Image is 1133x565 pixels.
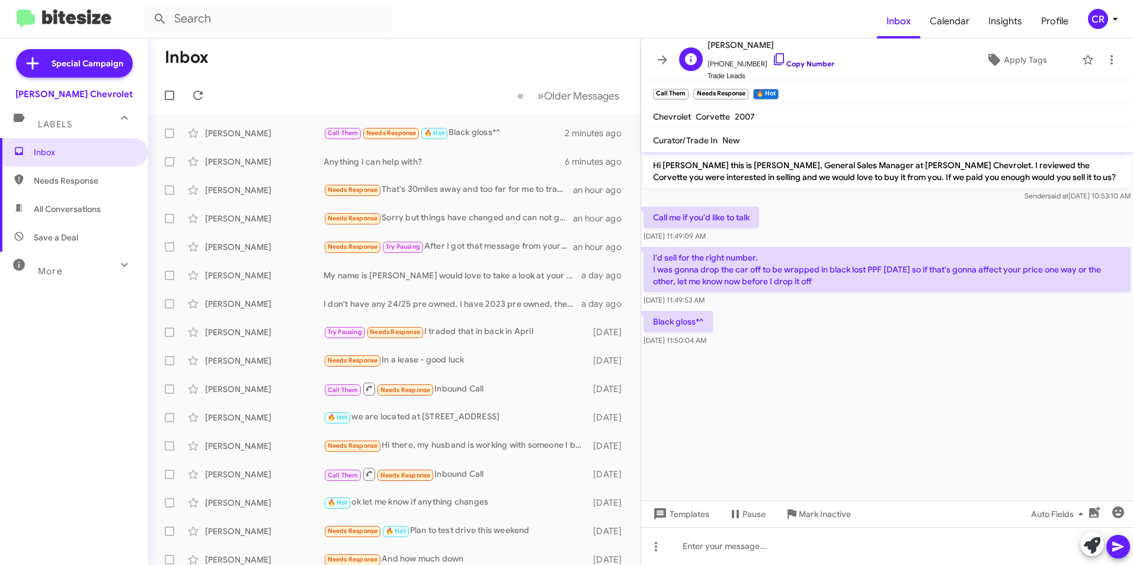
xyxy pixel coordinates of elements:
[16,49,133,78] a: Special Campaign
[799,503,851,525] span: Mark Inactive
[1004,49,1047,70] span: Apply Tags
[205,525,324,537] div: [PERSON_NAME]
[386,243,420,251] span: Try Pausing
[1088,9,1108,29] div: CR
[1031,503,1088,525] span: Auto Fields
[693,89,748,99] small: Needs Response
[588,525,631,537] div: [DATE]
[34,146,135,158] span: Inbox
[644,207,759,228] p: Call me if you'd like to talk
[34,232,78,243] span: Save a Deal
[530,84,626,108] button: Next
[588,440,631,452] div: [DATE]
[205,355,324,367] div: [PERSON_NAME]
[324,496,588,509] div: ok let me know if anything changes
[380,386,431,394] span: Needs Response
[38,266,62,277] span: More
[573,241,631,253] div: an hour ago
[15,88,133,100] div: [PERSON_NAME] Chevrolet
[205,326,324,338] div: [PERSON_NAME]
[324,439,588,452] div: Hi there, my husband is working with someone I believe already
[380,471,431,479] span: Needs Response
[205,184,324,196] div: [PERSON_NAME]
[205,468,324,480] div: [PERSON_NAME]
[719,503,775,525] button: Pause
[205,497,324,509] div: [PERSON_NAME]
[510,84,531,108] button: Previous
[328,413,348,421] span: 🔥 Hot
[735,111,755,122] span: 2007
[588,383,631,395] div: [DATE]
[644,296,705,304] span: [DATE] 11:49:53 AM
[588,468,631,480] div: [DATE]
[328,556,378,563] span: Needs Response
[644,232,706,240] span: [DATE] 11:49:09 AM
[581,298,631,310] div: a day ago
[956,49,1076,70] button: Apply Tags
[565,127,631,139] div: 2 minutes ago
[573,213,631,224] div: an hour ago
[511,84,626,108] nav: Page navigation example
[644,311,713,332] p: Black gloss*^
[424,129,444,137] span: 🔥 Hot
[205,156,324,168] div: [PERSON_NAME]
[877,4,920,38] a: Inbox
[772,59,834,68] a: Copy Number
[708,52,834,70] span: [PHONE_NUMBER]
[34,203,101,215] span: All Conversations
[328,328,362,336] span: Try Pausing
[324,240,573,253] div: After I got that message from your dealership. I went else where as I wanted a 2026. And all tge ...
[328,357,378,364] span: Needs Response
[644,155,1131,188] p: Hi [PERSON_NAME] this is [PERSON_NAME], General Sales Manager at [PERSON_NAME] Chevrolet. I revie...
[328,243,378,251] span: Needs Response
[920,4,979,38] a: Calendar
[324,354,588,367] div: In a lease - good luck
[653,135,718,146] span: Curator/Trade In
[328,186,378,194] span: Needs Response
[588,355,631,367] div: [DATE]
[1032,4,1078,38] span: Profile
[38,119,72,130] span: Labels
[565,156,631,168] div: 6 minutes ago
[205,440,324,452] div: [PERSON_NAME]
[979,4,1032,38] a: Insights
[328,386,359,394] span: Call Them
[641,503,719,525] button: Templates
[205,412,324,423] div: [PERSON_NAME]
[324,211,573,225] div: Sorry but things have changed and can not get new truck right now
[1025,191,1131,200] span: Sender [DATE] 10:53:10 AM
[34,175,135,187] span: Needs Response
[324,524,588,538] div: Plan to test drive this weekend
[324,381,588,396] div: Inbound Call
[324,269,581,281] div: My name is [PERSON_NAME] would love to take a look at your Silverado! When are you available to b...
[324,467,588,481] div: Inbound Call
[653,111,691,122] span: Chevrolet
[165,48,209,67] h1: Inbox
[328,527,378,535] span: Needs Response
[775,503,860,525] button: Mark Inactive
[205,127,324,139] div: [PERSON_NAME]
[653,89,689,99] small: Call Them
[366,129,417,137] span: Needs Response
[753,89,779,99] small: 🔥 Hot
[205,298,324,310] div: [PERSON_NAME]
[1078,9,1120,29] button: CR
[588,497,631,509] div: [DATE]
[581,269,631,281] div: a day ago
[742,503,766,525] span: Pause
[328,471,359,479] span: Call Them
[696,111,730,122] span: Corvette
[328,214,378,222] span: Needs Response
[143,5,392,33] input: Search
[722,135,740,146] span: New
[588,412,631,423] div: [DATE]
[708,38,834,52] span: [PERSON_NAME]
[205,383,324,395] div: [PERSON_NAME]
[651,503,709,525] span: Templates
[537,88,544,103] span: »
[324,298,581,310] div: I don't have any 24/25 pre owned, I have 2023 pre owned, then I have a 2025 new traverse in my sh...
[573,184,631,196] div: an hour ago
[644,336,706,345] span: [DATE] 11:50:04 AM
